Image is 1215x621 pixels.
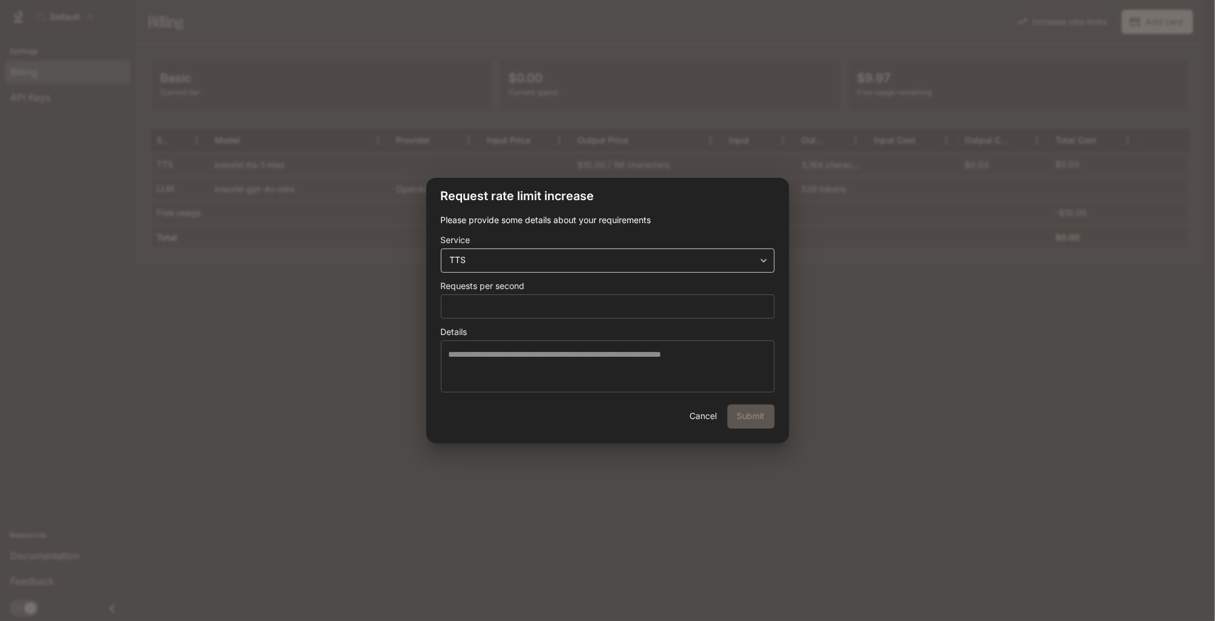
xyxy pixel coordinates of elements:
[441,236,471,244] p: Service
[441,214,775,226] p: Please provide some details about your requirements
[441,328,467,336] p: Details
[684,405,723,429] button: Cancel
[426,178,789,214] h2: Request rate limit increase
[441,254,774,266] div: TTS
[441,282,525,290] p: Requests per second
